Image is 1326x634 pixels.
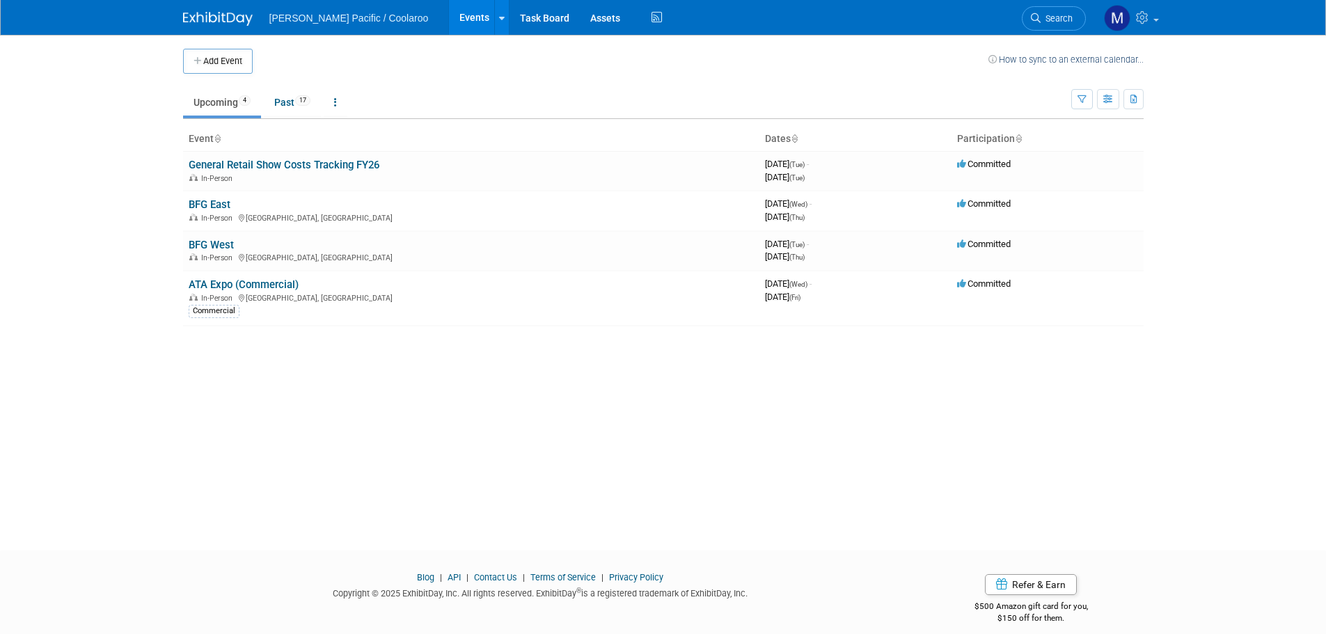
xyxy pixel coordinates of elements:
span: (Tue) [789,161,805,168]
a: General Retail Show Costs Tracking FY26 [189,159,379,171]
span: - [807,159,809,169]
span: | [463,572,472,583]
span: (Fri) [789,294,800,301]
span: (Thu) [789,253,805,261]
span: [PERSON_NAME] Pacific / Coolaroo [269,13,429,24]
th: Dates [759,127,952,151]
a: BFG West [189,239,234,251]
div: $500 Amazon gift card for you, [919,592,1144,624]
img: In-Person Event [189,294,198,301]
span: - [807,239,809,249]
span: Search [1041,13,1073,24]
button: Add Event [183,49,253,74]
a: BFG East [189,198,230,211]
span: [DATE] [765,198,812,209]
span: [DATE] [765,278,812,289]
th: Event [183,127,759,151]
span: Committed [957,198,1011,209]
span: Committed [957,278,1011,289]
div: Commercial [189,305,239,317]
span: [DATE] [765,239,809,249]
div: [GEOGRAPHIC_DATA], [GEOGRAPHIC_DATA] [189,212,754,223]
div: Copyright © 2025 ExhibitDay, Inc. All rights reserved. ExhibitDay is a registered trademark of Ex... [183,584,899,600]
span: In-Person [201,253,237,262]
img: ExhibitDay [183,12,253,26]
span: Committed [957,159,1011,169]
span: In-Person [201,294,237,303]
a: Sort by Participation Type [1015,133,1022,144]
span: (Thu) [789,214,805,221]
a: Search [1022,6,1086,31]
a: Contact Us [474,572,517,583]
div: [GEOGRAPHIC_DATA], [GEOGRAPHIC_DATA] [189,251,754,262]
a: ATA Expo (Commercial) [189,278,299,291]
a: Upcoming4 [183,89,261,116]
img: In-Person Event [189,253,198,260]
span: (Tue) [789,174,805,182]
span: (Wed) [789,200,807,208]
a: Refer & Earn [985,574,1077,595]
th: Participation [952,127,1144,151]
span: - [810,198,812,209]
a: Past17 [264,89,321,116]
a: API [448,572,461,583]
span: 17 [295,95,310,106]
span: | [519,572,528,583]
span: Committed [957,239,1011,249]
span: [DATE] [765,292,800,302]
img: Marianne Siercke [1104,5,1130,31]
span: In-Person [201,174,237,183]
span: | [436,572,445,583]
span: (Wed) [789,280,807,288]
sup: ® [576,587,581,594]
div: $150 off for them. [919,612,1144,624]
a: Blog [417,572,434,583]
span: [DATE] [765,159,809,169]
a: How to sync to an external calendar... [988,54,1144,65]
span: In-Person [201,214,237,223]
img: In-Person Event [189,174,198,181]
a: Privacy Policy [609,572,663,583]
span: [DATE] [765,212,805,222]
span: 4 [239,95,251,106]
a: Terms of Service [530,572,596,583]
a: Sort by Event Name [214,133,221,144]
span: - [810,278,812,289]
img: In-Person Event [189,214,198,221]
span: [DATE] [765,172,805,182]
span: (Tue) [789,241,805,248]
span: | [598,572,607,583]
div: [GEOGRAPHIC_DATA], [GEOGRAPHIC_DATA] [189,292,754,303]
a: Sort by Start Date [791,133,798,144]
span: [DATE] [765,251,805,262]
